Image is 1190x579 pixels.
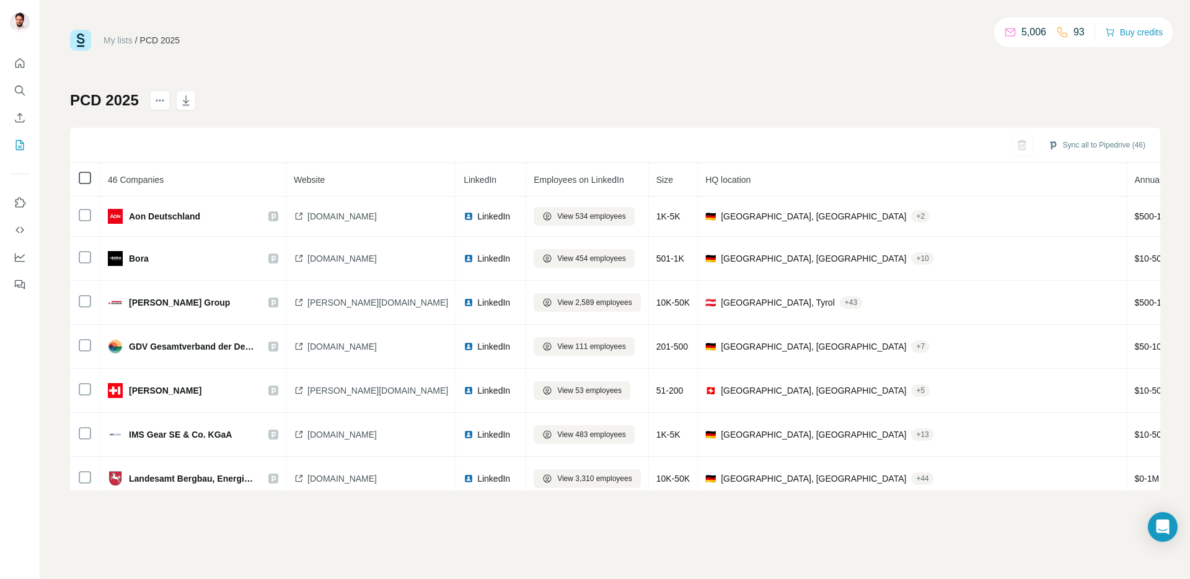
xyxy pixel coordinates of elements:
div: + 44 [911,473,933,484]
span: IMS Gear SE & Co. KGaA [129,428,232,441]
button: Enrich CSV [10,107,30,129]
span: LinkedIn [477,340,510,353]
button: Search [10,79,30,102]
span: View 111 employees [557,341,626,352]
button: Sync all to Pipedrive (46) [1039,136,1154,154]
span: Employees on LinkedIn [534,175,624,185]
span: 1K-5K [656,211,681,221]
img: company-logo [108,209,123,224]
span: 201-500 [656,342,688,351]
button: View 3,310 employees [534,469,641,488]
button: View 2,589 employees [534,293,641,312]
span: 🇩🇪 [705,340,716,353]
span: GDV Gesamtverband der Deutschen Versicherungswirtschaft e.V. [129,340,256,353]
span: [GEOGRAPHIC_DATA], Tyrol [721,296,835,309]
button: actions [150,91,170,110]
span: 51-200 [656,386,684,396]
span: $ 500-1000M [1135,298,1184,307]
div: Open Intercom Messenger [1148,512,1178,542]
img: Surfe Logo [70,30,91,51]
span: $ 10-50M [1135,430,1169,440]
img: company-logo [108,427,123,442]
span: [DOMAIN_NAME] [307,252,377,265]
span: 1K-5K [656,430,681,440]
img: company-logo [108,339,123,354]
span: 🇩🇪 [705,210,716,223]
span: [GEOGRAPHIC_DATA], [GEOGRAPHIC_DATA] [721,210,906,223]
span: [DOMAIN_NAME] [307,428,377,441]
span: $ 0-1M [1135,474,1160,484]
span: 🇨🇭 [705,384,716,397]
img: LinkedIn logo [464,386,474,396]
span: View 534 employees [557,211,626,222]
button: Buy credits [1105,24,1163,41]
span: [PERSON_NAME] Group [129,296,230,309]
div: + 5 [911,385,930,396]
img: Avatar [10,12,30,32]
img: LinkedIn logo [464,430,474,440]
span: LinkedIn [464,175,496,185]
img: LinkedIn logo [464,211,474,221]
span: Size [656,175,673,185]
button: Use Surfe on LinkedIn [10,192,30,214]
button: My lists [10,134,30,156]
span: 501-1K [656,254,684,263]
span: Website [294,175,325,185]
span: Aon Deutschland [129,210,200,223]
img: LinkedIn logo [464,298,474,307]
img: LinkedIn logo [464,474,474,484]
img: company-logo [108,295,123,310]
span: HQ location [705,175,751,185]
span: View 3,310 employees [557,473,632,484]
span: 10K-50K [656,474,690,484]
span: [DOMAIN_NAME] [307,340,377,353]
img: LinkedIn logo [464,342,474,351]
span: [GEOGRAPHIC_DATA], [GEOGRAPHIC_DATA] [721,340,906,353]
div: + 2 [911,211,930,222]
span: 10K-50K [656,298,690,307]
span: LinkedIn [477,428,510,441]
img: LinkedIn logo [464,254,474,263]
div: + 13 [911,429,933,440]
span: [DOMAIN_NAME] [307,210,377,223]
span: View 454 employees [557,253,626,264]
button: View 534 employees [534,207,635,226]
span: 🇩🇪 [705,472,716,485]
div: PCD 2025 [140,34,180,46]
div: + 10 [911,253,933,264]
span: [DOMAIN_NAME] [307,472,377,485]
span: LinkedIn [477,472,510,485]
span: $ 10-50M [1135,386,1169,396]
span: 46 Companies [108,175,164,185]
span: [PERSON_NAME][DOMAIN_NAME] [307,296,448,309]
div: + 7 [911,341,930,352]
div: + 43 [840,297,862,308]
span: [GEOGRAPHIC_DATA], [GEOGRAPHIC_DATA] [721,472,906,485]
button: Use Surfe API [10,219,30,241]
span: [GEOGRAPHIC_DATA], [GEOGRAPHIC_DATA] [721,384,906,397]
span: $ 50-100M [1135,342,1174,351]
img: company-logo [108,251,123,266]
span: 🇩🇪 [705,252,716,265]
p: 5,006 [1021,25,1046,40]
p: 93 [1073,25,1085,40]
li: / [135,34,138,46]
button: Feedback [10,273,30,296]
img: company-logo [108,471,123,486]
button: View 454 employees [534,249,635,268]
button: View 483 employees [534,425,635,444]
button: Dashboard [10,246,30,268]
span: View 483 employees [557,429,626,440]
span: LinkedIn [477,384,510,397]
span: Bora [129,252,149,265]
span: $ 10-50M [1135,254,1169,263]
span: 🇦🇹 [705,296,716,309]
span: [GEOGRAPHIC_DATA], [GEOGRAPHIC_DATA] [721,428,906,441]
h1: PCD 2025 [70,91,139,110]
span: $ 500-1000M [1135,211,1184,221]
span: [PERSON_NAME] [129,384,201,397]
span: LinkedIn [477,252,510,265]
span: LinkedIn [477,296,510,309]
button: Quick start [10,52,30,74]
span: LinkedIn [477,210,510,223]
